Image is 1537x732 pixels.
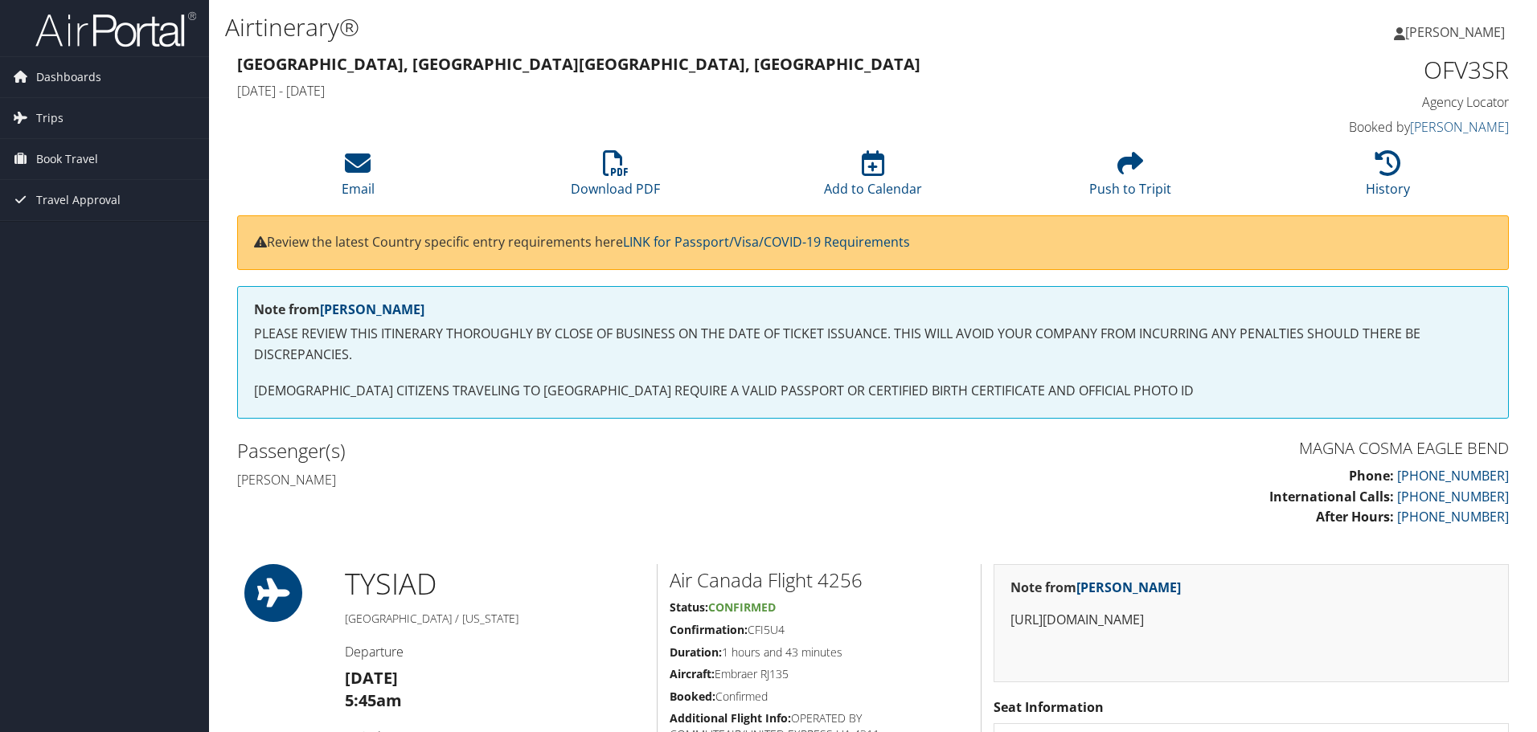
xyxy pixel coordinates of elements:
a: Email [342,159,375,198]
strong: After Hours: [1316,508,1394,525]
h4: Booked by [1209,118,1509,136]
strong: Note from [1010,579,1181,596]
span: Confirmed [708,599,776,615]
strong: Status: [670,599,708,615]
p: Review the latest Country specific entry requirements here [254,232,1492,253]
h5: CFI5U4 [670,622,969,638]
h1: Airtinerary® [225,10,1089,44]
a: [PHONE_NUMBER] [1397,467,1509,485]
strong: Confirmation: [670,622,748,637]
a: [PERSON_NAME] [1410,118,1509,136]
a: Add to Calendar [824,159,922,198]
img: airportal-logo.png [35,10,196,48]
strong: Duration: [670,644,722,660]
h5: Confirmed [670,689,969,705]
h4: [DATE] - [DATE] [237,82,1185,100]
strong: Seat Information [994,698,1104,716]
strong: International Calls: [1269,488,1394,505]
h5: Embraer RJ135 [670,666,969,682]
h5: 1 hours and 43 minutes [670,644,969,660]
a: Push to Tripit [1089,159,1171,198]
span: Travel Approval [36,180,121,220]
a: [PERSON_NAME] [320,301,424,318]
h1: OFV3SR [1209,53,1509,87]
a: [PHONE_NUMBER] [1397,508,1509,525]
strong: [GEOGRAPHIC_DATA], [GEOGRAPHIC_DATA] [GEOGRAPHIC_DATA], [GEOGRAPHIC_DATA] [237,53,920,75]
strong: Note from [254,301,424,318]
a: History [1366,159,1410,198]
span: Book Travel [36,139,98,179]
p: PLEASE REVIEW THIS ITINERARY THOROUGHLY BY CLOSE OF BUSINESS ON THE DATE OF TICKET ISSUANCE. THIS... [254,324,1492,365]
p: [URL][DOMAIN_NAME] [1010,610,1492,631]
a: [PHONE_NUMBER] [1397,488,1509,505]
strong: [DATE] [345,667,398,689]
h2: Air Canada Flight 4256 [670,566,969,594]
strong: Booked: [670,689,715,704]
span: Dashboards [36,57,101,97]
a: Download PDF [571,159,660,198]
strong: 5:45am [345,689,402,711]
a: [PERSON_NAME] [1076,579,1181,596]
span: [PERSON_NAME] [1405,23,1505,41]
h3: MAGNA COSMA EAGLE BEND [885,437,1509,460]
h4: Departure [345,643,645,660]
strong: Aircraft: [670,666,715,681]
span: Trips [36,98,64,138]
a: [PERSON_NAME] [1394,8,1521,56]
a: LINK for Passport/Visa/COVID-19 Requirements [623,233,910,251]
h5: [GEOGRAPHIC_DATA] / [US_STATE] [345,611,645,627]
h4: [PERSON_NAME] [237,471,861,489]
p: [DEMOGRAPHIC_DATA] CITIZENS TRAVELING TO [GEOGRAPHIC_DATA] REQUIRE A VALID PASSPORT OR CERTIFIED ... [254,381,1492,402]
strong: Additional Flight Info: [670,710,791,726]
strong: Phone: [1349,467,1394,485]
h2: Passenger(s) [237,437,861,464]
h1: TYS IAD [345,564,645,604]
h4: Agency Locator [1209,93,1509,111]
